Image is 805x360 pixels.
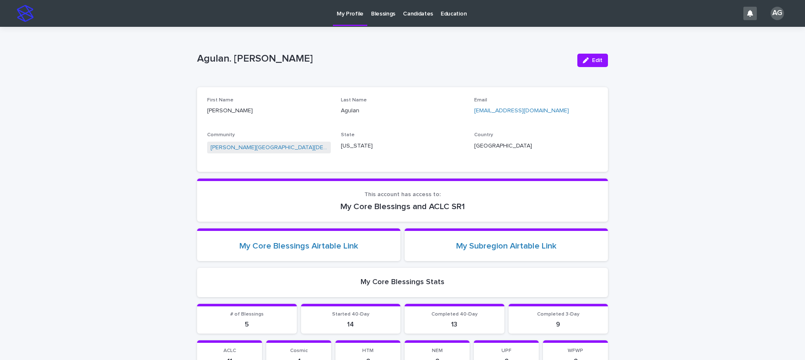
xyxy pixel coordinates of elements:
p: 13 [410,321,499,329]
p: [US_STATE] [341,142,465,150]
span: State [341,132,355,137]
p: [GEOGRAPHIC_DATA] [474,142,598,150]
img: stacker-logo-s-only.png [17,5,34,22]
a: [PERSON_NAME][GEOGRAPHIC_DATA][DEMOGRAPHIC_DATA] [210,143,327,152]
a: My Core Blessings Airtable Link [239,242,358,250]
button: Edit [577,54,608,67]
p: [PERSON_NAME] [207,106,331,115]
p: 9 [514,321,603,329]
div: AG [771,7,784,20]
span: Email [474,98,487,103]
span: Completed 3-Day [537,312,579,317]
span: Started 40-Day [332,312,369,317]
span: ACLC [223,348,236,353]
p: My Core Blessings and ACLC SR1 [207,202,598,212]
span: Last Name [341,98,367,103]
span: # of Blessings [230,312,264,317]
span: Edit [592,57,602,63]
p: 5 [202,321,292,329]
span: Country [474,132,493,137]
span: Cosmic [290,348,308,353]
span: HTM [362,348,374,353]
span: WFWP [568,348,583,353]
span: This account has access to: [364,192,441,197]
p: Agulan [341,106,465,115]
span: Completed 40-Day [431,312,478,317]
span: NEM [432,348,443,353]
h2: My Core Blessings Stats [361,278,444,287]
p: Agulan. [PERSON_NAME] [197,53,571,65]
span: First Name [207,98,234,103]
a: My Subregion Airtable Link [456,242,556,250]
a: [EMAIL_ADDRESS][DOMAIN_NAME] [474,108,569,114]
p: 14 [306,321,396,329]
span: Community [207,132,235,137]
span: UPF [501,348,512,353]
